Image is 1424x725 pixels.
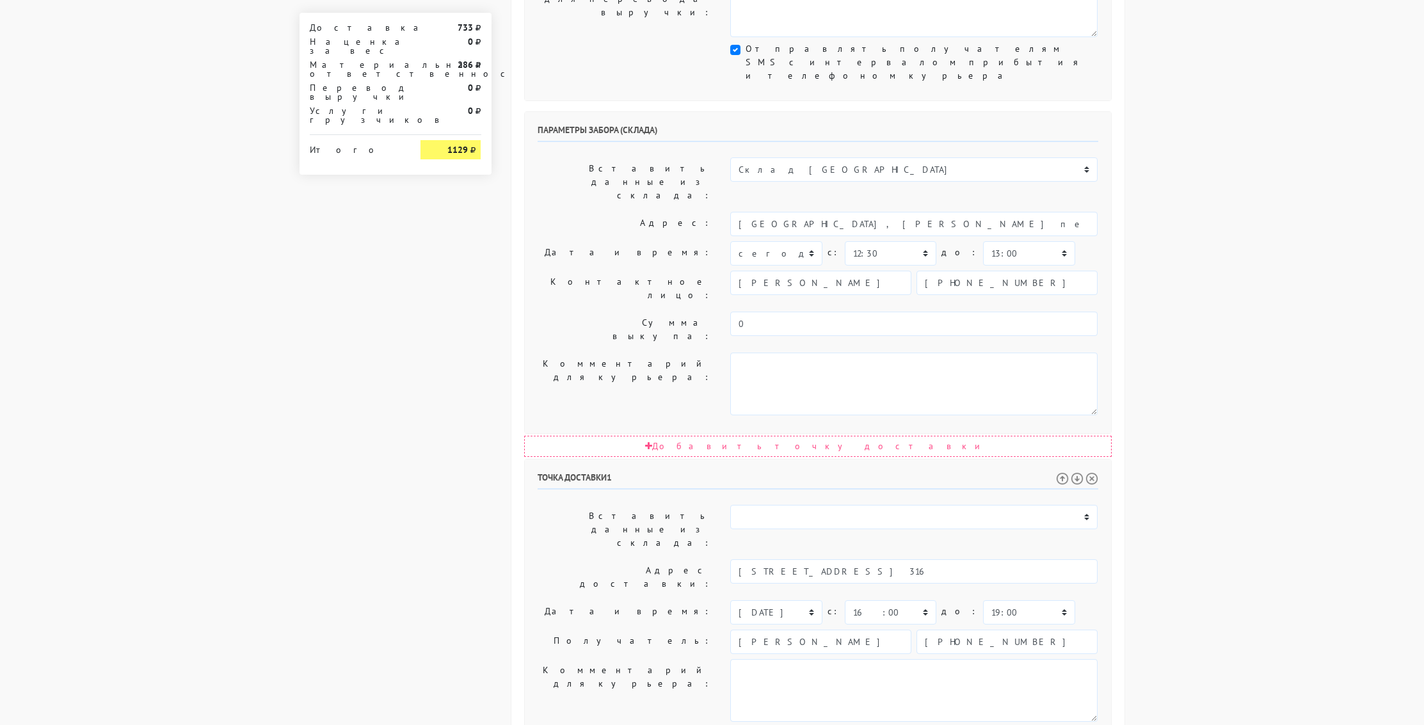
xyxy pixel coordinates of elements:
label: до: [941,600,978,623]
div: Наценка за вес [300,37,412,55]
input: Имя [730,630,911,654]
div: Доставка [300,23,412,32]
label: Комментарий для курьера: [528,353,721,415]
label: Дата и время: [528,241,721,266]
label: Комментарий для курьера: [528,659,721,722]
div: Добавить точку доставки [524,436,1112,457]
span: 1 [607,472,612,483]
div: Перевод выручки [300,83,412,101]
label: Отправлять получателям SMS с интервалом прибытия и телефоном курьера [746,42,1098,83]
strong: 1129 [447,144,468,155]
strong: 0 [468,82,473,93]
label: Контактное лицо: [528,271,721,307]
strong: 286 [458,59,473,70]
h6: Параметры забора (склада) [538,125,1098,142]
label: Сумма выкупа: [528,312,721,347]
strong: 733 [458,22,473,33]
div: Материальная ответственность [300,60,412,78]
label: c: [828,600,840,623]
label: Адрес: [528,212,721,236]
label: Вставить данные из склада: [528,505,721,554]
div: Услуги грузчиков [300,106,412,124]
strong: 0 [468,105,473,116]
label: c: [828,241,840,264]
input: Телефон [916,271,1098,295]
label: Дата и время: [528,600,721,625]
label: Адрес доставки: [528,559,721,595]
label: до: [941,241,978,264]
label: Получатель: [528,630,721,654]
input: Имя [730,271,911,295]
div: Итого [310,140,402,154]
label: Вставить данные из склада: [528,157,721,207]
strong: 0 [468,36,473,47]
input: Телефон [916,630,1098,654]
h6: Точка доставки [538,472,1098,490]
